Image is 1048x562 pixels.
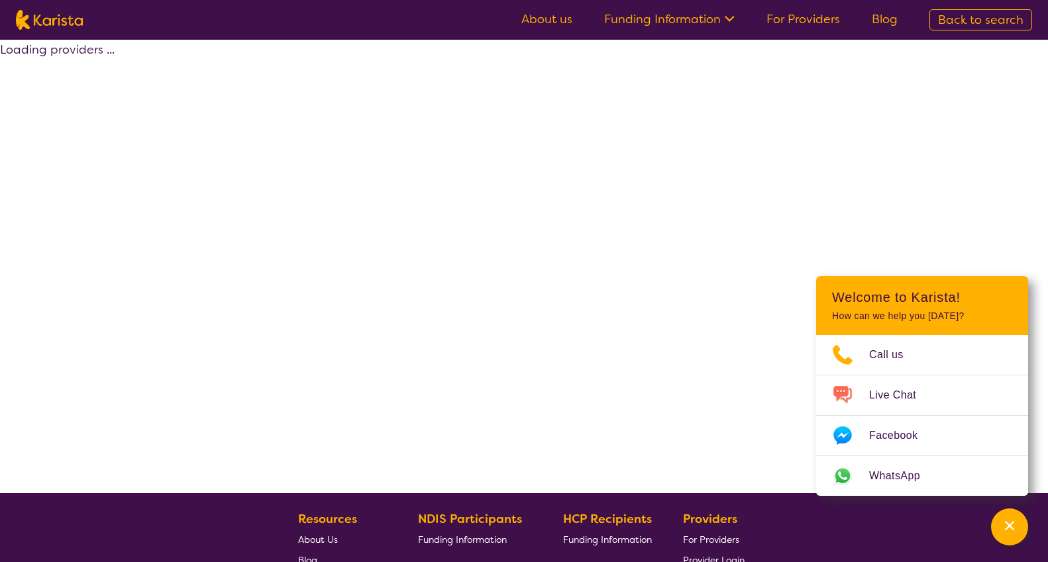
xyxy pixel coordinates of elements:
[929,9,1032,30] a: Back to search
[869,426,933,445] span: Facebook
[869,345,919,365] span: Call us
[418,511,522,527] b: NDIS Participants
[418,534,507,545] span: Funding Information
[298,511,357,527] b: Resources
[816,456,1028,496] a: Web link opens in a new tab.
[418,529,532,549] a: Funding Information
[869,385,932,405] span: Live Chat
[938,12,1023,28] span: Back to search
[604,11,735,27] a: Funding Information
[683,534,739,545] span: For Providers
[16,10,83,30] img: Karista logo
[991,508,1028,545] button: Channel Menu
[298,534,338,545] span: About Us
[563,534,652,545] span: Funding Information
[521,11,572,27] a: About us
[832,289,1012,305] h2: Welcome to Karista!
[683,529,745,549] a: For Providers
[816,335,1028,496] ul: Choose channel
[563,511,652,527] b: HCP Recipients
[563,529,652,549] a: Funding Information
[766,11,840,27] a: For Providers
[869,466,936,486] span: WhatsApp
[683,511,737,527] b: Providers
[872,11,898,27] a: Blog
[298,529,387,549] a: About Us
[816,276,1028,496] div: Channel Menu
[832,310,1012,322] p: How can we help you [DATE]?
